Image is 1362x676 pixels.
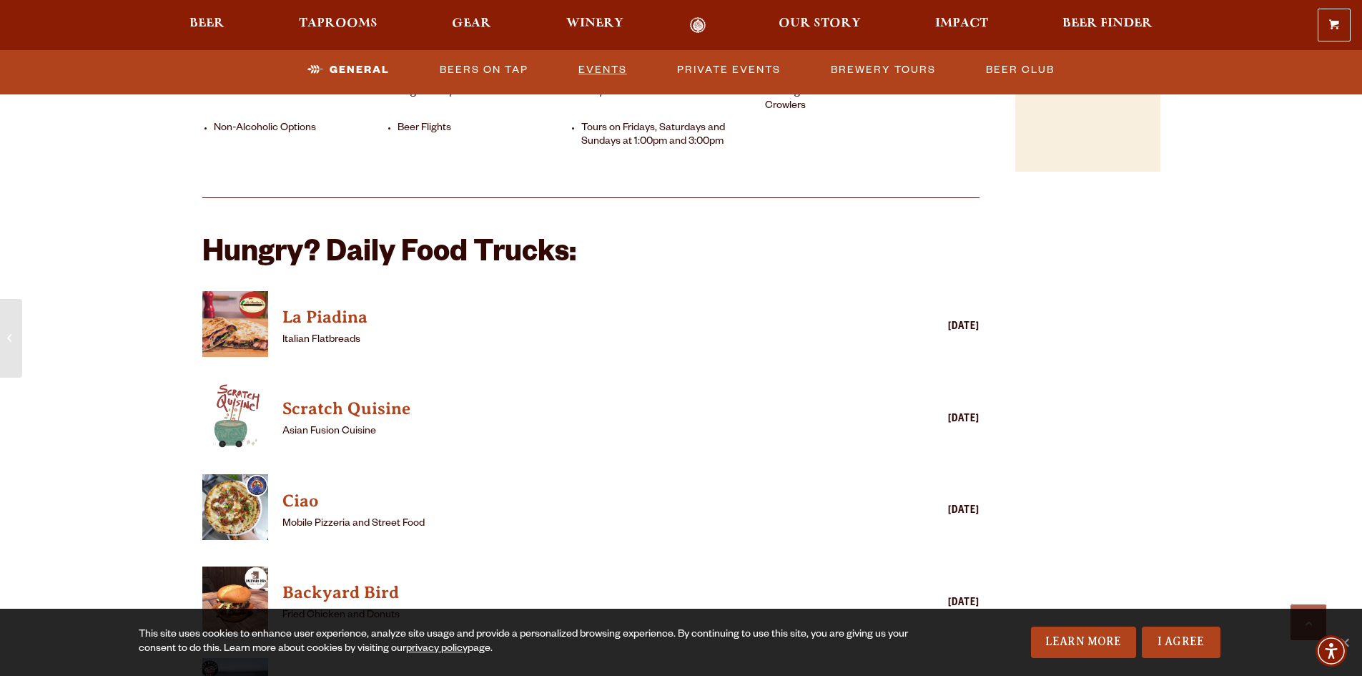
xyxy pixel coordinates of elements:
[779,18,861,29] span: Our Story
[1062,18,1153,29] span: Beer Finder
[189,18,224,29] span: Beer
[671,17,725,34] a: Odell Home
[282,306,859,329] h4: La Piadina
[1316,635,1347,667] div: Accessibility Menu
[202,383,268,449] img: thumbnail food truck
[282,303,859,332] a: View La Piadina details (opens in a new window)
[282,582,859,604] h4: Backyard Bird
[671,54,786,87] a: Private Events
[557,17,633,34] a: Winery
[202,383,268,456] a: View Scratch Quisine details (opens in a new window)
[1053,17,1162,34] a: Beer Finder
[406,644,468,655] a: privacy policy
[282,607,859,624] p: Fried Chicken and Donuts
[398,122,574,150] li: Beer Flights
[202,238,980,273] h2: Hungry? Daily Food Trucks:
[573,54,633,87] a: Events
[865,595,979,612] div: [DATE]
[282,490,859,513] h4: Ciao
[214,122,390,150] li: Non-Alcoholic Options
[202,291,268,357] img: thumbnail food truck
[1142,627,1220,658] a: I Agree
[202,291,268,365] a: View La Piadina details (opens in a new window)
[282,423,859,441] p: Asian Fusion Cuisine
[202,567,268,632] img: thumbnail food truck
[282,398,859,421] h4: Scratch Quisine
[299,18,377,29] span: Taprooms
[302,54,395,87] a: General
[282,579,859,607] a: View Backyard Bird details (opens in a new window)
[202,474,268,548] a: View Ciao details (opens in a new window)
[214,87,390,114] li: Outdoor Patio
[282,516,859,533] p: Mobile Pizzeria and Street Food
[398,87,574,114] li: Dog Friendly Patio
[180,17,234,34] a: Beer
[282,332,859,349] p: Italian Flatbreads
[290,17,387,34] a: Taprooms
[452,18,491,29] span: Gear
[566,18,623,29] span: Winery
[865,319,979,336] div: [DATE]
[202,567,268,640] a: View Backyard Bird details (opens in a new window)
[282,487,859,516] a: View Ciao details (opens in a new window)
[443,17,500,34] a: Gear
[825,54,942,87] a: Brewery Tours
[865,411,979,428] div: [DATE]
[581,122,758,150] li: Tours on Fridays, Saturdays and Sundays at 1:00pm and 3:00pm
[202,474,268,540] img: thumbnail food truck
[1031,627,1136,658] a: Learn More
[139,628,913,657] div: This site uses cookies to enhance user experience, analyze site usage and provide a personalized ...
[581,87,758,114] li: Daily Food Trucks
[935,18,988,29] span: Impact
[765,87,942,114] li: Package Beer To-Go + Growlers and Crowlers
[926,17,997,34] a: Impact
[282,395,859,423] a: View Scratch Quisine details (opens in a new window)
[434,54,534,87] a: Beers on Tap
[980,54,1060,87] a: Beer Club
[769,17,870,34] a: Our Story
[865,503,979,520] div: [DATE]
[1291,604,1326,640] a: Scroll to top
